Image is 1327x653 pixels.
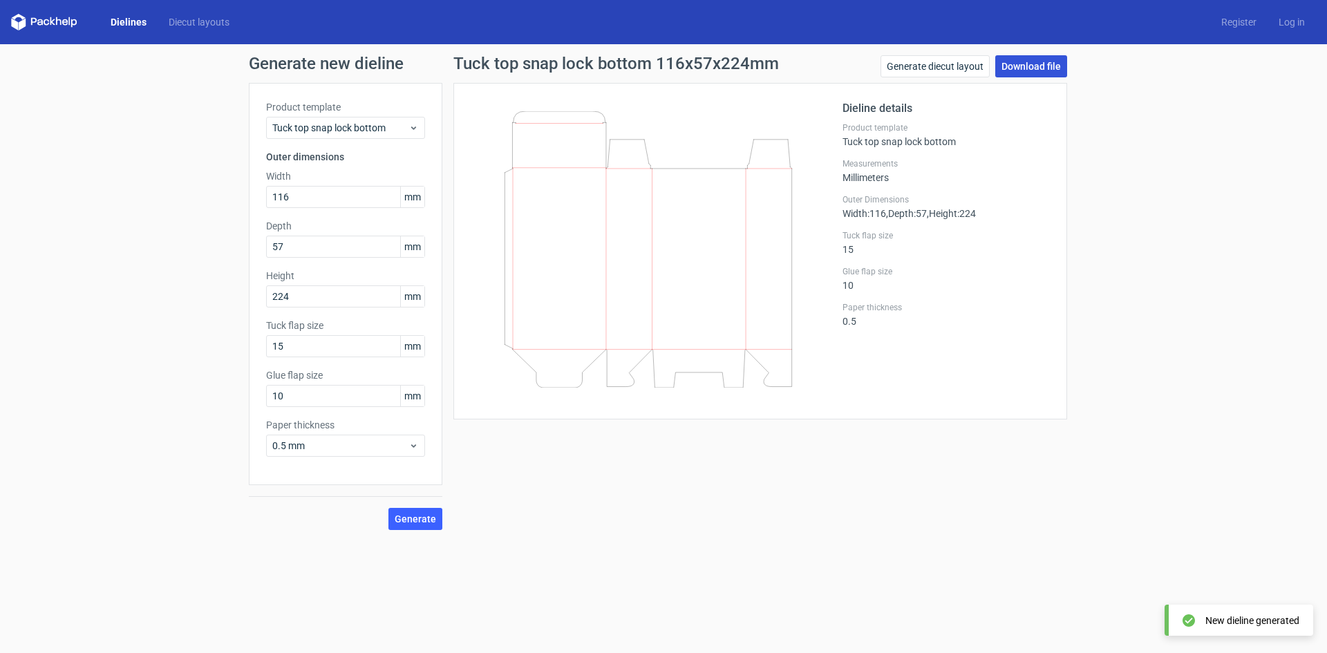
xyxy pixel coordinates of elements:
[843,122,1050,147] div: Tuck top snap lock bottom
[881,55,990,77] a: Generate diecut layout
[1210,15,1268,29] a: Register
[400,286,424,307] span: mm
[249,55,1078,72] h1: Generate new dieline
[453,55,779,72] h1: Tuck top snap lock bottom 116x57x224mm
[995,55,1067,77] a: Download file
[927,208,976,219] span: , Height : 224
[400,236,424,257] span: mm
[266,219,425,233] label: Depth
[100,15,158,29] a: Dielines
[843,230,1050,241] label: Tuck flap size
[400,187,424,207] span: mm
[266,100,425,114] label: Product template
[266,269,425,283] label: Height
[266,418,425,432] label: Paper thickness
[388,508,442,530] button: Generate
[843,266,1050,277] label: Glue flap size
[266,150,425,164] h3: Outer dimensions
[843,122,1050,133] label: Product template
[843,266,1050,291] div: 10
[266,368,425,382] label: Glue flap size
[1205,614,1299,627] div: New dieline generated
[272,439,408,453] span: 0.5 mm
[843,100,1050,117] h2: Dieline details
[1268,15,1316,29] a: Log in
[266,319,425,332] label: Tuck flap size
[843,302,1050,327] div: 0.5
[400,336,424,357] span: mm
[272,121,408,135] span: Tuck top snap lock bottom
[395,514,436,524] span: Generate
[400,386,424,406] span: mm
[843,230,1050,255] div: 15
[843,158,1050,183] div: Millimeters
[843,208,886,219] span: Width : 116
[843,194,1050,205] label: Outer Dimensions
[158,15,241,29] a: Diecut layouts
[886,208,927,219] span: , Depth : 57
[843,302,1050,313] label: Paper thickness
[843,158,1050,169] label: Measurements
[266,169,425,183] label: Width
